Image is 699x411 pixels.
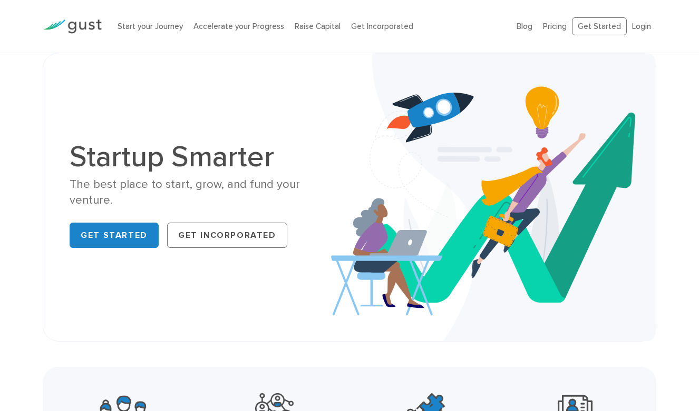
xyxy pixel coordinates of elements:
img: Gust Logo [43,19,102,34]
a: Login [632,22,651,31]
a: Get Started [70,223,159,248]
a: Pricing [543,22,567,31]
a: Raise Capital [295,22,341,31]
a: Start your Journey [118,22,183,31]
div: The best place to start, grow, and fund your venture. [70,177,342,208]
a: Get Started [572,17,627,36]
img: Startup Smarter Hero [331,53,656,341]
a: Get Incorporated [351,22,413,31]
h1: Startup Smarter [70,142,342,172]
a: Blog [517,22,532,31]
a: Accelerate your Progress [193,22,284,31]
a: Get Incorporated [167,223,287,248]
